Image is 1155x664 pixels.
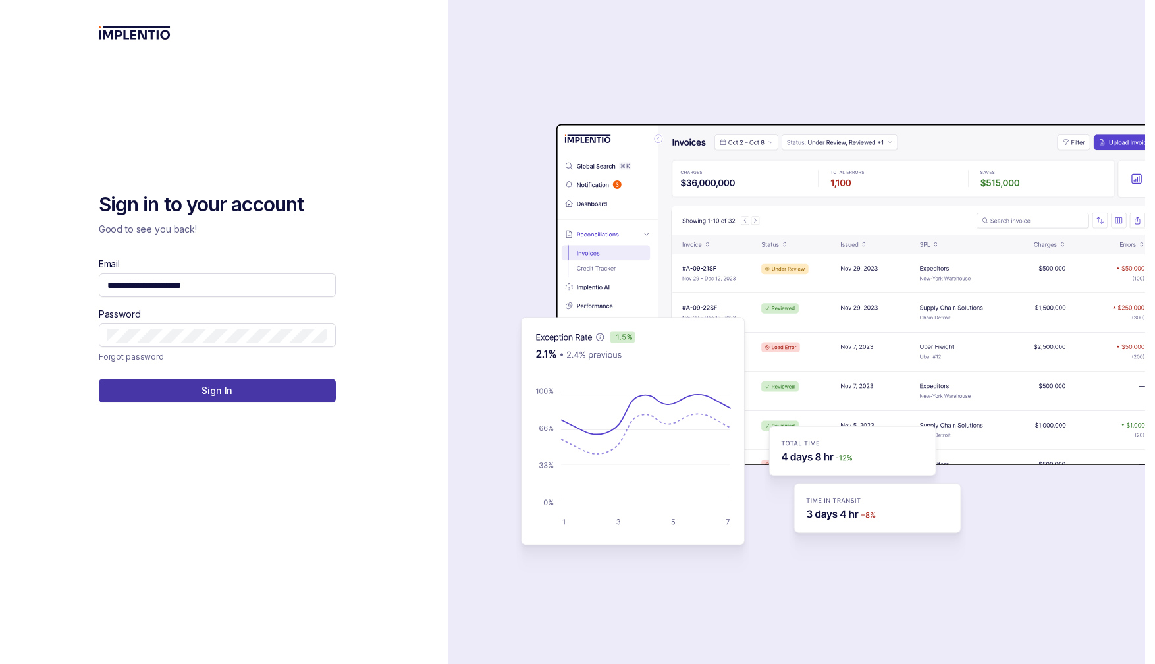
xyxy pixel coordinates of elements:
h2: Sign in to your account [99,192,336,218]
label: Password [99,308,141,321]
a: Link Forgot password [99,350,164,363]
p: Good to see you back! [99,223,336,236]
label: Email [99,258,120,271]
p: Sign In [201,384,232,397]
p: Forgot password [99,350,164,363]
img: logo [99,26,171,40]
button: Sign In [99,379,336,402]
